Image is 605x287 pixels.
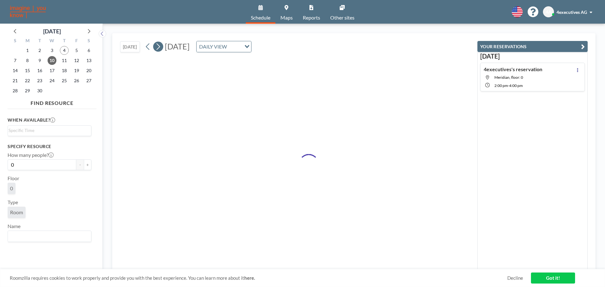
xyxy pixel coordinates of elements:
[8,223,20,229] label: Name
[11,76,20,85] span: Sunday, September 21, 2025
[556,9,587,15] span: 4executives AG
[43,27,61,36] div: [DATE]
[46,37,58,45] div: W
[84,66,93,75] span: Saturday, September 20, 2025
[165,42,190,51] span: [DATE]
[35,86,44,95] span: Tuesday, September 30, 2025
[9,127,88,134] input: Search for option
[23,66,32,75] span: Monday, September 15, 2025
[35,46,44,55] span: Tuesday, September 2, 2025
[509,83,523,88] span: 4:00 PM
[480,52,585,60] h3: [DATE]
[48,56,56,65] span: Wednesday, September 10, 2025
[84,76,93,85] span: Saturday, September 27, 2025
[23,46,32,55] span: Monday, September 1, 2025
[23,76,32,85] span: Monday, September 22, 2025
[229,43,241,51] input: Search for option
[21,37,34,45] div: M
[280,15,293,20] span: Maps
[484,66,542,72] h4: 4executives's reservation
[76,159,84,170] button: -
[23,86,32,95] span: Monday, September 29, 2025
[58,37,70,45] div: T
[48,76,56,85] span: Wednesday, September 24, 2025
[34,37,46,45] div: T
[60,56,69,65] span: Thursday, September 11, 2025
[48,66,56,75] span: Wednesday, September 17, 2025
[10,6,46,18] img: organization-logo
[70,37,83,45] div: F
[84,159,91,170] button: +
[84,56,93,65] span: Saturday, September 13, 2025
[35,56,44,65] span: Tuesday, September 9, 2025
[60,76,69,85] span: Thursday, September 25, 2025
[8,175,19,181] label: Floor
[35,66,44,75] span: Tuesday, September 16, 2025
[84,46,93,55] span: Saturday, September 6, 2025
[8,144,91,149] h3: Specify resource
[477,41,588,52] button: YOUR RESERVATIONS
[11,56,20,65] span: Sunday, September 7, 2025
[244,275,255,281] a: here.
[11,66,20,75] span: Sunday, September 14, 2025
[10,275,507,281] span: Roomzilla requires cookies to work properly and provide you with the best experience. You can lea...
[546,9,551,15] span: 4A
[72,66,81,75] span: Friday, September 19, 2025
[197,41,251,52] div: Search for option
[120,41,140,52] button: [DATE]
[10,209,23,215] span: Room
[303,15,320,20] span: Reports
[8,199,18,205] label: Type
[531,273,575,284] a: Got it!
[251,15,270,20] span: Schedule
[494,83,508,88] span: 2:00 PM
[9,232,88,240] input: Search for option
[330,15,354,20] span: Other sites
[72,46,81,55] span: Friday, September 5, 2025
[198,43,228,51] span: DAILY VIEW
[35,76,44,85] span: Tuesday, September 23, 2025
[508,83,509,88] span: -
[60,46,69,55] span: Thursday, September 4, 2025
[507,275,523,281] a: Decline
[10,185,13,192] span: 0
[72,56,81,65] span: Friday, September 12, 2025
[72,76,81,85] span: Friday, September 26, 2025
[23,56,32,65] span: Monday, September 8, 2025
[8,231,91,242] div: Search for option
[60,66,69,75] span: Thursday, September 18, 2025
[11,86,20,95] span: Sunday, September 28, 2025
[83,37,95,45] div: S
[494,75,523,80] span: Meridian, floor: 0
[48,46,56,55] span: Wednesday, September 3, 2025
[8,152,54,158] label: How many people?
[8,97,96,106] h4: FIND RESOURCE
[8,126,91,135] div: Search for option
[9,37,21,45] div: S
